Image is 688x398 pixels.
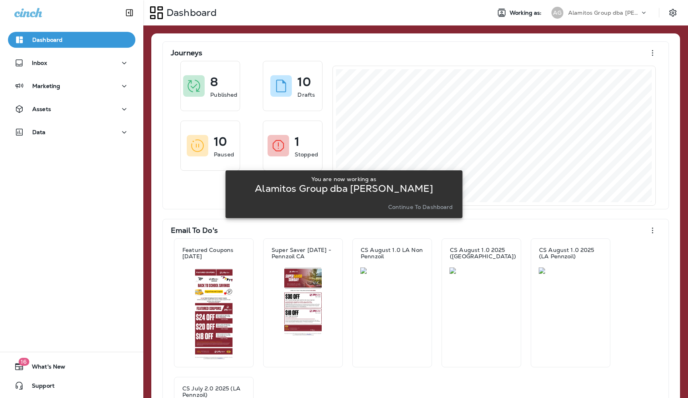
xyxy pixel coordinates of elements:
[8,55,135,71] button: Inbox
[311,176,376,182] p: You are now working as
[32,83,60,89] p: Marketing
[450,267,513,274] img: dd61357d-a62e-4945-9180-2b8ad93d7d48.jpg
[18,358,29,366] span: 16
[32,60,47,66] p: Inbox
[255,185,433,192] p: Alamitos Group dba [PERSON_NAME]
[163,7,217,19] p: Dashboard
[385,201,456,213] button: Continue to Dashboard
[171,226,218,234] p: Email To Do's
[210,78,218,86] p: 8
[32,106,51,112] p: Assets
[24,382,55,392] span: Support
[539,267,602,274] img: 1f4568c2-5006-4e17-bef3-1c2972b9b388.jpg
[450,247,516,259] p: CS August 1.0 2025 ([GEOGRAPHIC_DATA])
[551,7,563,19] div: AG
[182,385,245,398] p: CS July 2.0 2025 (LA Pennzoil)
[8,124,135,140] button: Data
[32,37,63,43] p: Dashboard
[24,363,65,373] span: What's New
[539,247,602,259] p: CS August 1.0 2025 (LA Pennzoil)
[8,78,135,94] button: Marketing
[8,378,135,394] button: Support
[214,138,227,146] p: 10
[214,150,234,158] p: Paused
[182,267,246,360] img: 80040bed-bd2e-48d0-9519-d3ddf5e10ee9.jpg
[568,10,640,16] p: Alamitos Group dba [PERSON_NAME]
[32,129,46,135] p: Data
[182,247,245,259] p: Featured Coupons [DATE]
[118,5,141,21] button: Collapse Sidebar
[388,204,453,210] p: Continue to Dashboard
[8,359,135,375] button: 16What's New
[210,91,237,99] p: Published
[666,6,680,20] button: Settings
[171,49,202,57] p: Journeys
[8,101,135,117] button: Assets
[8,32,135,48] button: Dashboard
[510,10,543,16] span: Working as:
